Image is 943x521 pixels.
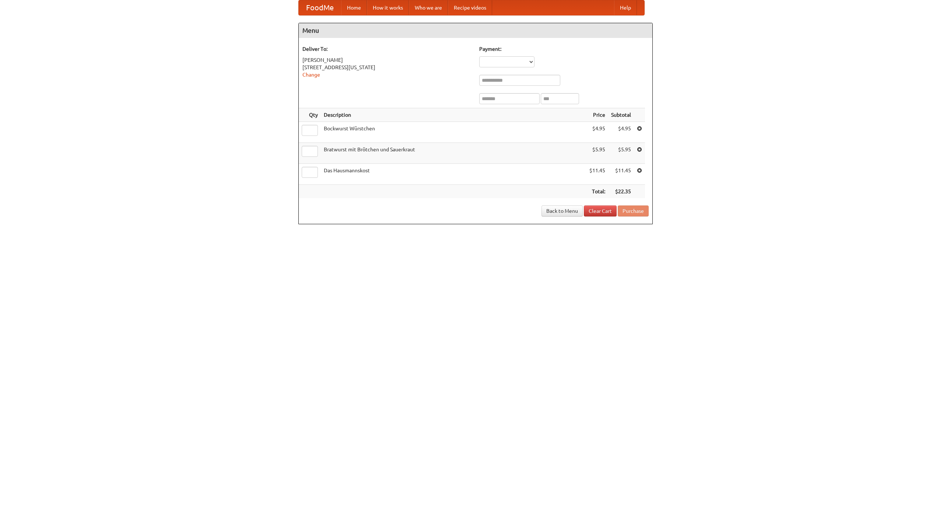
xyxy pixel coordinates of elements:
[321,164,586,185] td: Das Hausmannskost
[321,108,586,122] th: Description
[302,64,472,71] div: [STREET_ADDRESS][US_STATE]
[321,143,586,164] td: Bratwurst mit Brötchen und Sauerkraut
[299,108,321,122] th: Qty
[608,143,634,164] td: $5.95
[479,45,649,53] h5: Payment:
[341,0,367,15] a: Home
[541,205,583,217] a: Back to Menu
[302,72,320,78] a: Change
[608,185,634,198] th: $22.35
[302,56,472,64] div: [PERSON_NAME]
[586,164,608,185] td: $11.45
[321,122,586,143] td: Bockwurst Würstchen
[409,0,448,15] a: Who we are
[586,143,608,164] td: $5.95
[584,205,617,217] a: Clear Cart
[608,108,634,122] th: Subtotal
[299,23,652,38] h4: Menu
[614,0,637,15] a: Help
[608,164,634,185] td: $11.45
[302,45,472,53] h5: Deliver To:
[299,0,341,15] a: FoodMe
[586,122,608,143] td: $4.95
[608,122,634,143] td: $4.95
[367,0,409,15] a: How it works
[586,185,608,198] th: Total:
[448,0,492,15] a: Recipe videos
[586,108,608,122] th: Price
[618,205,649,217] button: Purchase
